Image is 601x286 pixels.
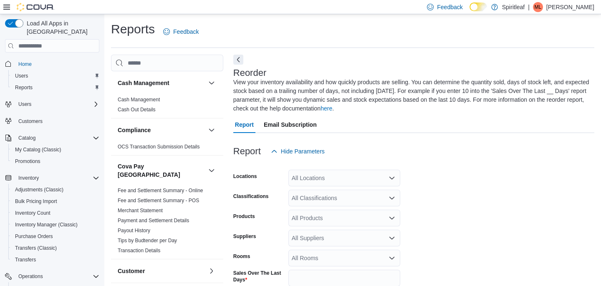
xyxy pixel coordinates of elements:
[15,133,99,143] span: Catalog
[281,147,325,156] span: Hide Parameters
[15,158,40,165] span: Promotions
[23,19,99,36] span: Load All Apps in [GEOGRAPHIC_DATA]
[118,97,160,103] a: Cash Management
[118,96,160,103] span: Cash Management
[8,184,103,196] button: Adjustments (Classic)
[528,2,530,12] p: |
[2,271,103,282] button: Operations
[12,145,65,155] a: My Catalog (Classic)
[470,11,470,12] span: Dark Mode
[118,126,205,134] button: Compliance
[15,84,33,91] span: Reports
[12,208,54,218] a: Inventory Count
[12,185,67,195] a: Adjustments (Classic)
[118,198,199,203] a: Fee and Settlement Summary - POS
[15,173,42,183] button: Inventory
[2,58,103,70] button: Home
[15,58,99,69] span: Home
[2,172,103,184] button: Inventory
[18,273,43,280] span: Operations
[233,233,256,240] label: Suppliers
[118,247,160,254] span: Transaction Details
[8,82,103,93] button: Reports
[502,2,525,12] p: Spiritleaf
[111,95,223,118] div: Cash Management
[12,71,31,81] a: Users
[437,3,462,11] span: Feedback
[12,196,99,206] span: Bulk Pricing Import
[8,254,103,266] button: Transfers
[389,255,395,261] button: Open list of options
[18,118,43,125] span: Customers
[118,217,189,224] span: Payment and Settlement Details
[2,115,103,127] button: Customers
[118,267,145,275] h3: Customer
[233,253,250,260] label: Rooms
[15,133,39,143] button: Catalog
[12,156,99,166] span: Promotions
[118,79,205,87] button: Cash Management
[8,207,103,219] button: Inventory Count
[118,144,200,150] a: OCS Transaction Submission Details
[15,173,99,183] span: Inventory
[233,173,257,180] label: Locations
[233,68,266,78] h3: Reorder
[118,227,150,234] span: Payout History
[233,55,243,65] button: Next
[118,238,177,243] a: Tips by Budtender per Day
[12,185,99,195] span: Adjustments (Classic)
[118,207,163,214] span: Merchant Statement
[207,125,217,135] button: Compliance
[12,255,99,265] span: Transfers
[18,175,39,181] span: Inventory
[12,243,99,253] span: Transfers (Classic)
[207,166,217,176] button: Cova Pay [GEOGRAPHIC_DATA]
[264,116,317,133] span: Email Subscription
[8,242,103,254] button: Transfers (Classic)
[12,145,99,155] span: My Catalog (Classic)
[15,256,36,263] span: Transfers
[12,220,81,230] a: Inventory Manager (Classic)
[233,146,261,156] h3: Report
[15,271,46,281] button: Operations
[235,116,254,133] span: Report
[118,106,156,113] span: Cash Out Details
[12,196,61,206] a: Bulk Pricing Import
[118,218,189,223] a: Payment and Settlement Details
[18,61,32,68] span: Home
[8,231,103,242] button: Purchase Orders
[2,98,103,110] button: Users
[233,78,590,113] div: View your inventory availability and how quickly products are selling. You can determine the quan...
[8,144,103,156] button: My Catalog (Classic)
[173,28,199,36] span: Feedback
[12,243,60,253] a: Transfers (Classic)
[12,71,99,81] span: Users
[111,21,155,38] h1: Reports
[389,175,395,181] button: Open list of options
[268,143,328,160] button: Hide Parameters
[118,162,205,179] button: Cova Pay [GEOGRAPHIC_DATA]
[12,231,56,241] a: Purchase Orders
[12,156,44,166] a: Promotions
[8,219,103,231] button: Inventory Manager (Classic)
[321,105,332,112] a: here
[233,270,285,283] label: Sales Over The Last Days
[15,221,78,228] span: Inventory Manager (Classic)
[12,255,39,265] a: Transfers
[118,187,203,194] span: Fee and Settlement Summary - Online
[233,213,255,220] label: Products
[15,99,35,109] button: Users
[15,198,57,205] span: Bulk Pricing Import
[118,126,151,134] h3: Compliance
[535,2,542,12] span: ML
[118,107,156,113] a: Cash Out Details
[12,208,99,218] span: Inventory Count
[389,195,395,201] button: Open list of options
[389,215,395,221] button: Open list of options
[533,2,543,12] div: Malcolm L
[15,99,99,109] span: Users
[118,188,203,193] a: Fee and Settlement Summary - Online
[118,197,199,204] span: Fee and Settlement Summary - POS
[15,271,99,281] span: Operations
